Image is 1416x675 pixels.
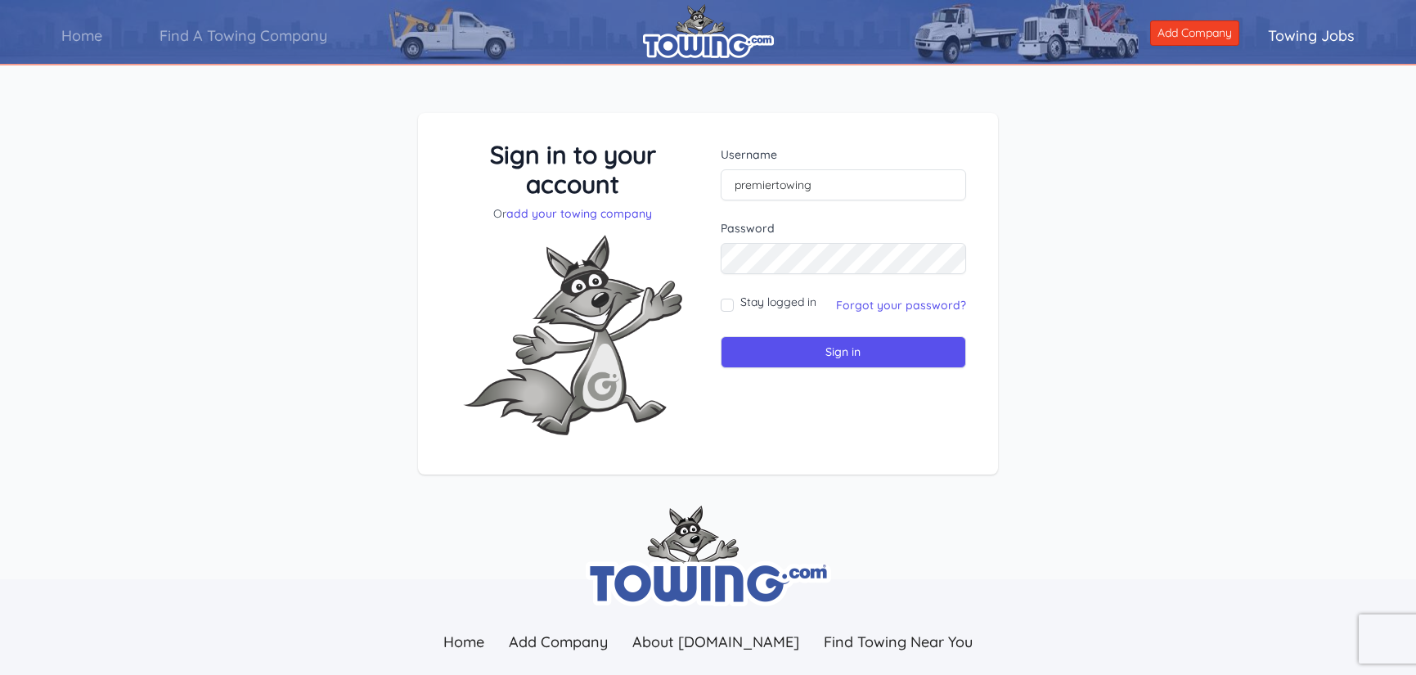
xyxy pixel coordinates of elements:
[1239,12,1383,59] a: Towing Jobs
[740,294,816,310] label: Stay logged in
[721,146,967,163] label: Username
[721,220,967,236] label: Password
[836,298,966,313] a: Forgot your password?
[1150,20,1239,46] a: Add Company
[450,222,695,448] img: Fox-Excited.png
[431,624,497,659] a: Home
[450,205,696,222] p: Or
[33,12,131,59] a: Home
[620,624,811,659] a: About [DOMAIN_NAME]
[811,624,985,659] a: Find Towing Near You
[497,624,620,659] a: Add Company
[643,4,774,58] img: logo.png
[506,206,652,221] a: add your towing company
[131,12,356,59] a: Find A Towing Company
[586,506,831,606] img: towing
[721,336,967,368] input: Sign in
[450,140,696,199] h3: Sign in to your account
